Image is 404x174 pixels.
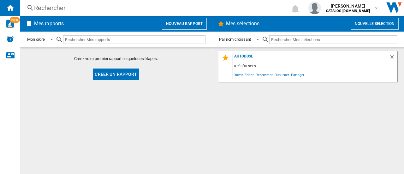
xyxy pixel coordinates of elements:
[244,70,254,79] span: Editer
[233,54,389,63] div: AutoDose
[6,20,14,28] img: wise-card.svg
[6,35,14,43] img: alerts-logo.svg
[74,56,157,62] span: Créez votre premier rapport en quelques étapes.
[308,2,321,14] img: profile.jpg
[255,70,274,79] span: Renommer
[389,54,397,63] div: Supprimer
[10,17,20,23] span: NEW
[93,69,139,80] button: Créer un rapport
[27,37,45,42] div: Mon ordre
[269,35,397,44] input: Rechercher Mes sélections
[63,35,205,44] input: Rechercher Mes rapports
[326,9,370,13] b: CATALOG [DOMAIN_NAME]
[162,18,207,30] button: Nouveau rapport
[326,3,370,9] span: [PERSON_NAME]
[225,18,261,30] h2: Mes sélections
[34,3,268,12] div: Rechercher
[219,37,251,42] div: Par nom croissant
[290,70,305,79] span: Partager
[274,70,290,79] span: Dupliquer
[33,18,65,30] h2: Mes rapports
[351,18,399,30] button: Nouvelle selection
[233,70,244,79] span: Ouvrir
[233,63,397,70] div: 8 références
